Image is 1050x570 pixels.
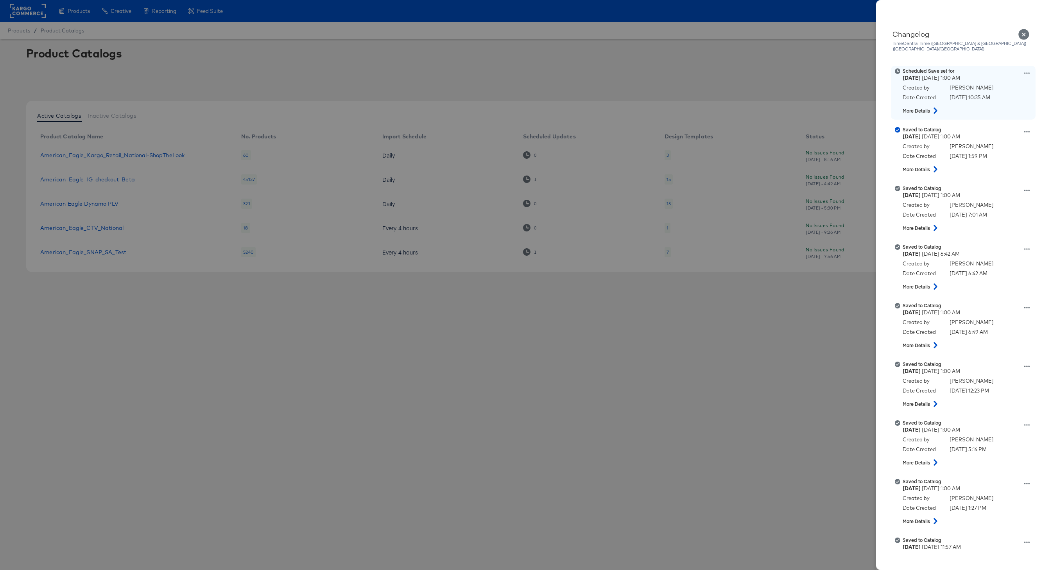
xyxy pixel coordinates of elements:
strong: More Details [903,459,930,466]
strong: [DATE] [903,368,921,374]
div: Created by [903,377,942,385]
div: [PERSON_NAME] [950,319,994,326]
div: Date Created [903,152,942,160]
strong: [DATE] [903,75,921,81]
strong: More Details [903,108,930,114]
div: [DATE] 1:00 AM [903,74,1034,82]
div: [DATE] 1:00 AM [903,485,1034,492]
div: [DATE] 7:01 AM [950,211,987,219]
div: Date Created [903,211,942,219]
strong: More Details [903,283,930,290]
strong: [DATE] [903,133,921,140]
strong: Saved to Catalog [903,478,941,484]
div: Created by [903,436,942,443]
div: Date Created [903,328,942,336]
div: [PERSON_NAME] [950,495,994,502]
div: [DATE] 1:27 PM [950,504,986,512]
div: Changelog [892,30,1030,38]
div: [DATE] 1:00 AM [903,309,1034,316]
strong: [DATE] [903,309,921,315]
strong: More Details [903,518,930,525]
div: Date Created [903,504,942,512]
div: [DATE] 1:00 AM [903,426,1034,434]
div: [DATE] 12:23 PM [950,387,989,394]
strong: Saved to Catalog [903,361,941,367]
div: [DATE] 1:00 AM [903,192,1034,199]
strong: [DATE] [903,192,921,198]
div: [DATE] 6:42 AM [950,270,987,277]
strong: Saved to Catalog [903,537,941,543]
div: [PERSON_NAME] [950,84,994,91]
div: [DATE] 1:00 AM [903,133,1034,140]
strong: More Details [903,342,930,349]
div: Date Created [903,94,942,101]
div: [DATE] 1:59 PM [950,152,987,160]
strong: Saved to Catalog [903,126,941,133]
button: Close [1013,23,1035,45]
div: Created by [903,495,942,502]
div: [PERSON_NAME] [950,436,994,443]
strong: More Details [903,401,930,407]
div: [PERSON_NAME] [950,143,994,150]
div: [DATE] 6:42 AM [903,250,1034,258]
div: [PERSON_NAME] [950,260,994,267]
div: [DATE] 11:57 AM [903,543,1034,551]
div: [DATE] 6:49 AM [950,328,988,336]
strong: Saved to Catalog [903,185,941,191]
div: [DATE] 10:35 AM [950,94,990,101]
strong: Saved to Catalog [903,244,941,250]
div: Created by [903,319,942,326]
div: Created by [903,84,942,91]
strong: [DATE] [903,251,921,257]
div: Created by [903,260,942,267]
div: Created by [903,201,942,209]
strong: More Details [903,166,930,173]
div: [DATE] 5:14 PM [950,446,987,453]
strong: Saved to Catalog [903,419,941,426]
strong: Saved to Catalog [903,302,941,308]
strong: Scheduled Save set for [903,68,954,74]
strong: [DATE] [903,427,921,433]
div: [PERSON_NAME] [950,377,994,385]
div: Time Central Time ([GEOGRAPHIC_DATA] & [GEOGRAPHIC_DATA]) ([GEOGRAPHIC_DATA]/[GEOGRAPHIC_DATA]) [892,41,1030,52]
div: Date Created [903,387,942,394]
div: Date Created [903,270,942,277]
strong: [DATE] [903,544,921,550]
strong: [DATE] [903,485,921,491]
div: Date Created [903,446,942,453]
div: [DATE] 1:00 AM [903,367,1034,375]
div: [PERSON_NAME] [950,201,994,209]
div: Created by [903,143,942,150]
strong: More Details [903,225,930,231]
